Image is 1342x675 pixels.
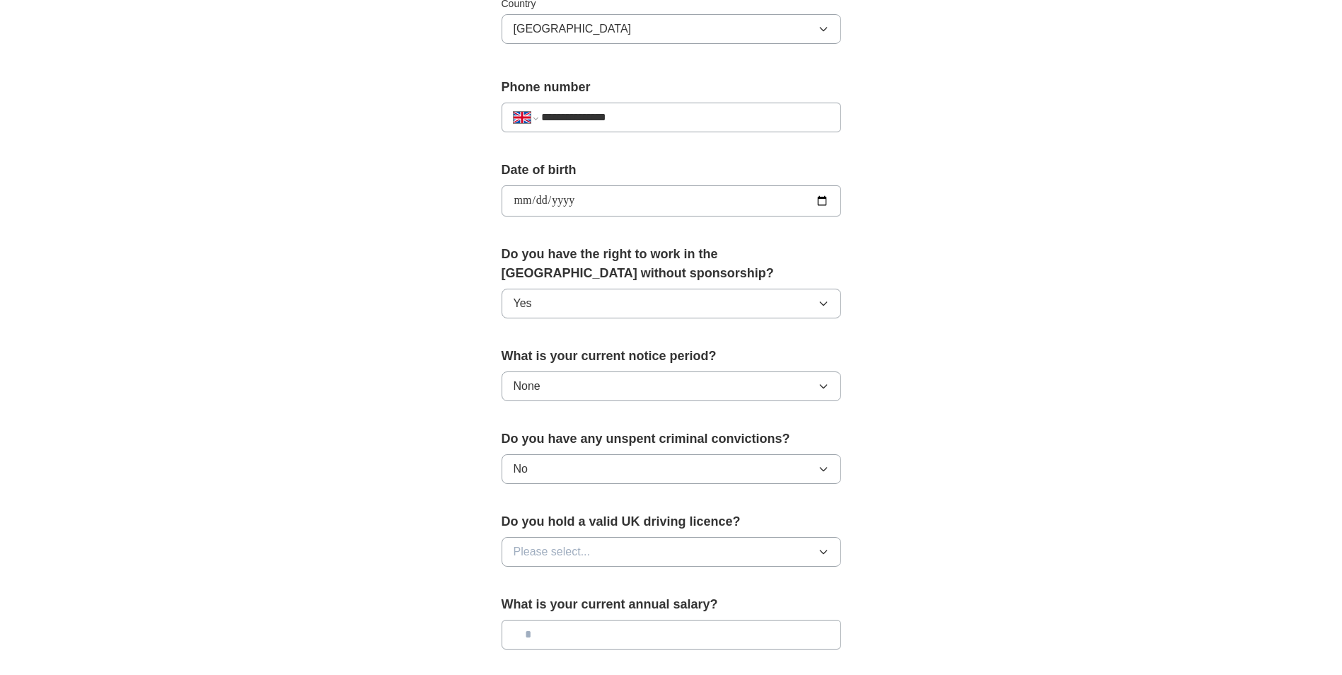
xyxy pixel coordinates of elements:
button: Please select... [502,537,841,567]
label: Do you have the right to work in the [GEOGRAPHIC_DATA] without sponsorship? [502,245,841,283]
button: [GEOGRAPHIC_DATA] [502,14,841,44]
span: Yes [514,295,532,312]
label: What is your current annual salary? [502,595,841,614]
button: No [502,454,841,484]
button: Yes [502,289,841,318]
label: What is your current notice period? [502,347,841,366]
span: No [514,461,528,478]
label: Date of birth [502,161,841,180]
span: None [514,378,540,395]
label: Phone number [502,78,841,97]
label: Do you have any unspent criminal convictions? [502,429,841,449]
span: Please select... [514,543,591,560]
span: [GEOGRAPHIC_DATA] [514,21,632,37]
label: Do you hold a valid UK driving licence? [502,512,841,531]
button: None [502,371,841,401]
